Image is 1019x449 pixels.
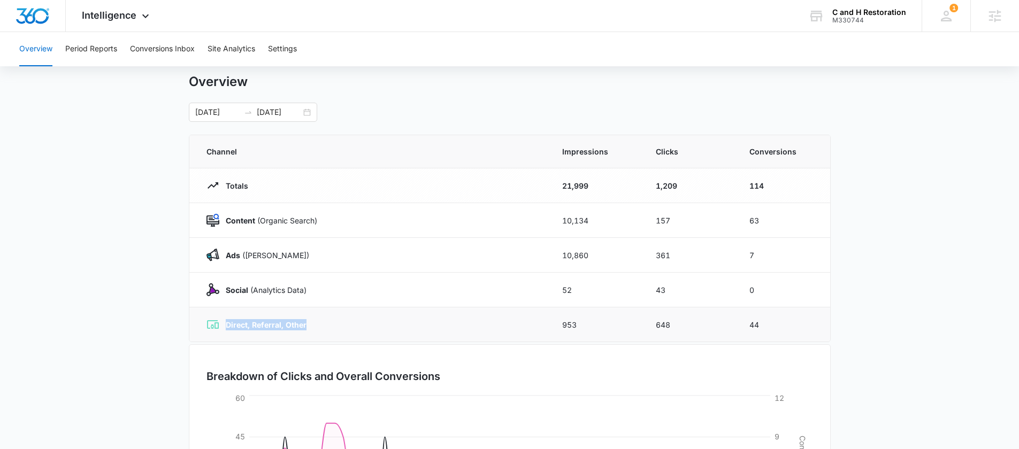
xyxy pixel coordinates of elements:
[643,307,737,342] td: 648
[643,168,737,203] td: 1,209
[656,146,724,157] span: Clicks
[749,146,813,157] span: Conversions
[737,273,830,307] td: 0
[832,17,906,24] div: account id
[775,432,779,441] tspan: 9
[226,285,248,295] strong: Social
[562,146,630,157] span: Impressions
[737,307,830,342] td: 44
[244,108,252,117] span: to
[268,32,297,66] button: Settings
[29,62,37,71] img: tab_domain_overview_orange.svg
[206,368,440,384] h3: Breakdown of Clicks and Overall Conversions
[219,180,248,191] p: Totals
[206,283,219,296] img: Social
[226,216,255,225] strong: Content
[195,106,240,118] input: Start date
[257,106,301,118] input: End date
[949,4,958,12] span: 1
[737,203,830,238] td: 63
[549,307,643,342] td: 953
[549,168,643,203] td: 21,999
[17,28,26,36] img: website_grey.svg
[65,32,117,66] button: Period Reports
[82,10,136,21] span: Intelligence
[219,284,307,296] p: (Analytics Data)
[219,215,317,226] p: (Organic Search)
[235,393,245,402] tspan: 60
[949,4,958,12] div: notifications count
[28,28,118,36] div: Domain: [DOMAIN_NAME]
[244,108,252,117] span: swap-right
[19,32,52,66] button: Overview
[226,320,307,329] strong: Direct, Referral, Other
[549,238,643,273] td: 10,860
[206,249,219,261] img: Ads
[206,214,219,227] img: Content
[643,238,737,273] td: 361
[226,251,240,260] strong: Ads
[219,250,309,261] p: ([PERSON_NAME])
[832,8,906,17] div: account name
[17,17,26,26] img: logo_orange.svg
[235,432,245,441] tspan: 45
[208,32,255,66] button: Site Analytics
[643,273,737,307] td: 43
[130,32,195,66] button: Conversions Inbox
[549,203,643,238] td: 10,134
[189,74,248,90] h1: Overview
[106,62,115,71] img: tab_keywords_by_traffic_grey.svg
[30,17,52,26] div: v 4.0.25
[41,63,96,70] div: Domain Overview
[737,238,830,273] td: 7
[643,203,737,238] td: 157
[737,168,830,203] td: 114
[549,273,643,307] td: 52
[775,393,784,402] tspan: 12
[206,146,537,157] span: Channel
[118,63,180,70] div: Keywords by Traffic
